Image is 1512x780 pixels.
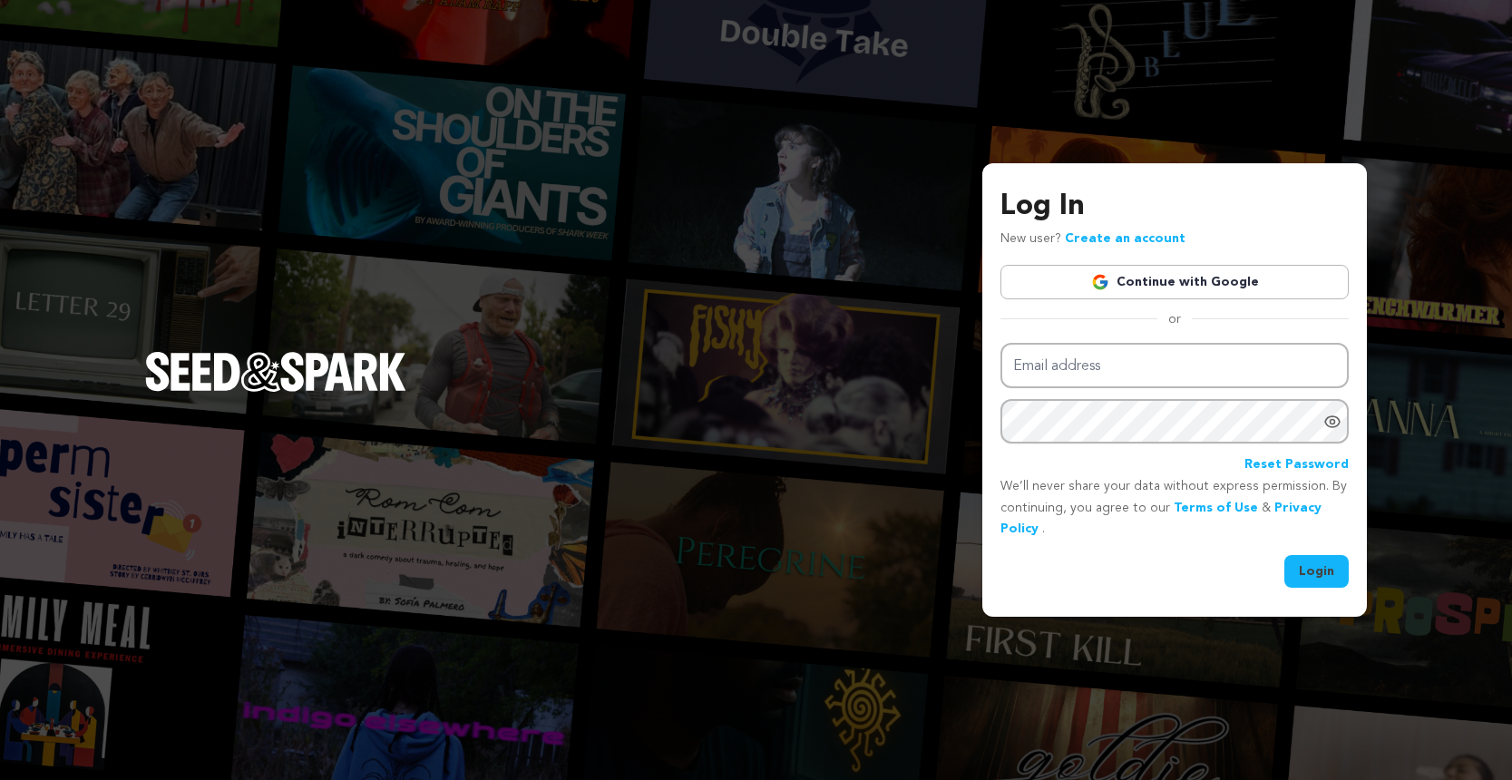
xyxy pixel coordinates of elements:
img: Seed&Spark Logo [145,352,406,392]
span: or [1157,310,1192,328]
img: Google logo [1091,273,1109,291]
a: Seed&Spark Homepage [145,352,406,428]
a: Create an account [1065,232,1185,245]
p: We’ll never share your data without express permission. By continuing, you agree to our & . [1000,476,1349,541]
a: Terms of Use [1174,502,1258,514]
a: Reset Password [1244,454,1349,476]
p: New user? [1000,229,1185,250]
a: Show password as plain text. Warning: this will display your password on the screen. [1323,413,1341,431]
a: Continue with Google [1000,265,1349,299]
h3: Log In [1000,185,1349,229]
button: Login [1284,555,1349,588]
input: Email address [1000,343,1349,389]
